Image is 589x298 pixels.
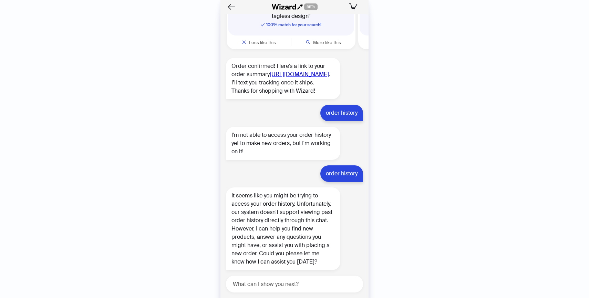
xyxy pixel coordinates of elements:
[270,71,329,78] a: [URL][DOMAIN_NAME]
[261,23,265,27] span: check
[226,127,340,160] div: I'm not able to access your order history yet to make new orders, but I'm working on it!
[242,40,246,44] span: close
[304,3,318,10] span: BETA
[226,58,340,99] div: Order confirmed! Here’s a link to your order summary . I’ll text you tracking once it ships. Than...
[261,22,321,28] span: 100 % match for your search!
[306,40,310,44] span: search
[249,40,276,45] span: Less like this
[291,35,356,49] button: More like this
[226,187,340,270] div: It seems like you might be trying to access your order history. Unfortunately, our system doesn't...
[227,35,291,49] button: Less like this
[320,165,363,182] div: order history
[226,1,237,12] button: Back
[313,40,341,45] span: More like this
[320,105,363,121] div: order history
